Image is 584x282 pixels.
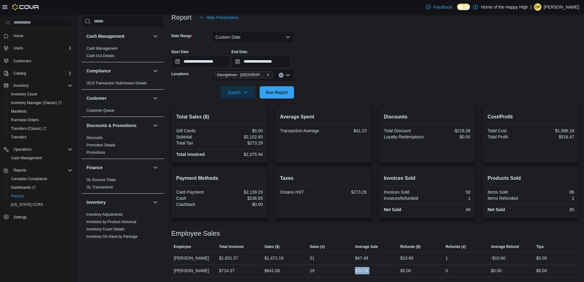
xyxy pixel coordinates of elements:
button: Home [1,31,75,40]
div: $1,472.19 [264,254,283,262]
div: Subtotal [176,134,218,139]
h2: Discounts [384,113,471,121]
span: Canadian Compliance [9,175,72,183]
div: Total Discount [384,128,426,133]
span: Cash Management [86,46,117,51]
span: Catalog [13,71,26,76]
a: Settings [11,214,29,221]
div: Cash [176,196,218,201]
span: Transfers (Classic) [9,125,72,132]
span: Transfers [11,135,26,140]
h2: Average Spent [280,113,367,121]
span: Users [11,44,72,52]
a: Feedback [423,1,454,13]
a: Purchase Orders [9,116,41,124]
p: | [530,3,532,11]
a: Manifests [9,108,29,115]
h3: Report [171,14,192,21]
button: Canadian Compliance [6,175,75,183]
span: Inventory Manager (Classic) [11,100,62,105]
span: Inventory Count Details [86,227,125,232]
h2: Payment Methods [176,175,263,182]
span: Employee [174,244,191,249]
h3: Inventory [86,199,106,205]
span: Inventory [11,82,72,89]
div: Loyalty Redemptions [384,134,426,139]
a: Customer Queue [86,108,114,113]
a: Transfers (Classic) [6,124,75,133]
button: Discounts & Promotions [152,122,159,129]
button: Run Report [260,86,294,99]
span: Inventory Manager (Classic) [9,99,72,106]
button: Reports [11,167,29,174]
div: $724.37 [219,267,235,274]
p: [PERSON_NAME] [544,3,579,11]
a: Cash Out Details [86,54,114,58]
a: OCS Transaction Submission Details [86,81,147,85]
span: Inventory On Hand by Package [86,234,138,239]
div: Items Refunded [487,196,529,201]
button: Inventory Count [6,90,75,99]
span: Hide Parameters [206,14,239,21]
span: Refunds (#) [446,244,466,249]
a: Inventory Count Details [86,227,125,231]
span: Customers [13,59,31,64]
button: Inventory [1,81,75,90]
h3: Finance [86,164,103,171]
span: Georgetown - Mountainview - Fire & Flower [214,71,273,78]
div: -$218.38 [428,128,470,133]
button: Compliance [86,68,151,74]
button: Clear input [279,73,284,78]
span: Inventory [13,83,29,88]
button: Inventory [11,82,31,89]
span: Dashboards [11,185,36,190]
div: $0.00 [536,267,547,274]
p: Home of the Happy High [481,3,528,11]
span: Manifests [9,108,72,115]
a: Promotion Details [86,143,116,147]
a: Dashboards [6,183,75,192]
span: Refunds ($) [400,244,421,249]
span: Purchase Orders [11,118,39,122]
button: Customer [152,95,159,102]
div: $2,102.65 [221,134,263,139]
h3: Customer [86,95,106,101]
span: Transfers (Classic) [11,126,46,131]
div: Deanna Pimentel [534,3,541,11]
h2: Invoices Sold [384,175,471,182]
div: Discounts & Promotions [82,134,164,159]
span: [US_STATE] CCRS [11,202,43,207]
div: 49 [428,207,470,212]
span: Inventory Count [11,92,37,97]
div: $41.23 [325,128,367,133]
span: Settings [11,213,72,221]
span: Total Invoiced [219,244,244,249]
span: Inventory Count [9,91,72,98]
div: 31 [310,254,315,262]
a: Customers [11,57,34,65]
div: Finance [82,176,164,193]
span: Reports [11,194,24,199]
a: [US_STATE] CCRS [9,201,45,208]
div: $10.60 [400,254,414,262]
span: Georgetown - [GEOGRAPHIC_DATA] - Fire & Flower [217,72,265,78]
button: Catalog [11,70,29,77]
a: Inventory Manager (Classic) [9,99,64,106]
label: End Date [231,49,247,54]
span: Home [11,32,72,40]
a: Discounts [86,136,103,140]
span: Inventory Adjustments [86,212,123,217]
span: Transfers [9,133,72,141]
div: $641.06 [264,267,280,274]
div: InvoicesRefunded [384,196,426,201]
span: Promotion Details [86,143,116,148]
span: Run Report [266,89,288,95]
label: Date Range [171,33,193,38]
h3: Discounts & Promotions [86,122,136,129]
label: Start Date [171,49,189,54]
span: GL Transactions [86,185,113,190]
div: $0.00 [221,202,263,207]
span: Catalog [11,70,72,77]
a: Home [11,32,26,40]
button: Settings [1,213,75,222]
